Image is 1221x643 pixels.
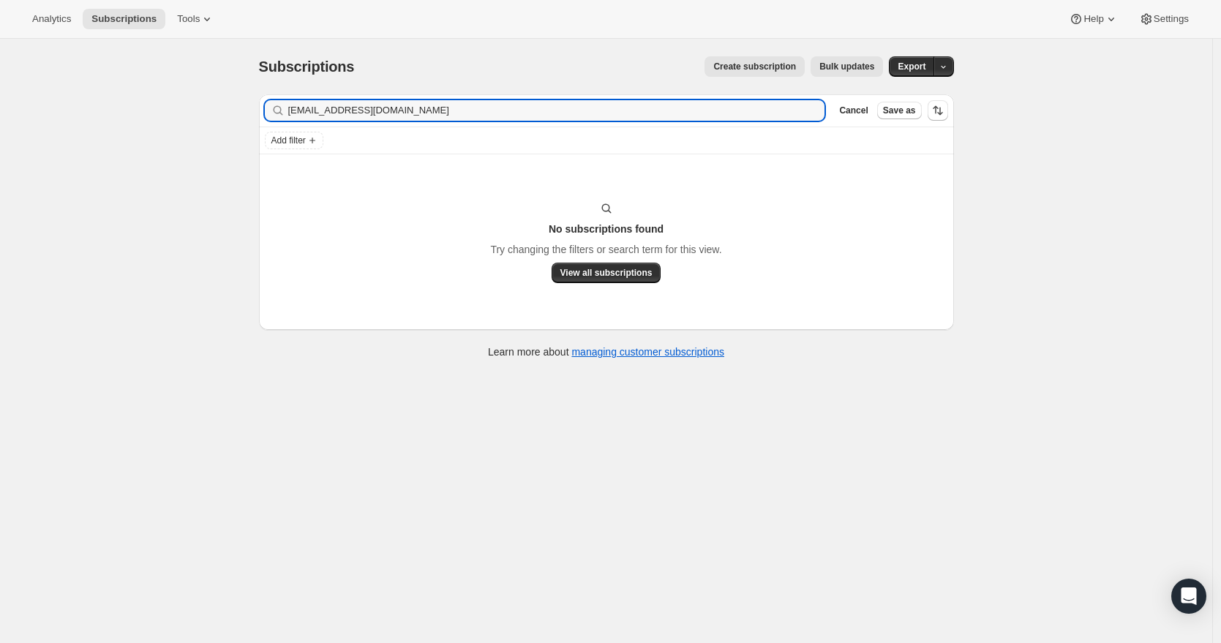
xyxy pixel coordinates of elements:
[265,132,323,149] button: Add filter
[705,56,805,77] button: Create subscription
[560,267,653,279] span: View all subscriptions
[259,59,355,75] span: Subscriptions
[288,100,825,121] input: Filter subscribers
[552,263,661,283] button: View all subscriptions
[883,105,916,116] span: Save as
[898,61,925,72] span: Export
[819,61,874,72] span: Bulk updates
[877,102,922,119] button: Save as
[571,346,724,358] a: managing customer subscriptions
[713,61,796,72] span: Create subscription
[833,102,874,119] button: Cancel
[32,13,71,25] span: Analytics
[1171,579,1206,614] div: Open Intercom Messenger
[168,9,223,29] button: Tools
[488,345,724,359] p: Learn more about
[1130,9,1198,29] button: Settings
[889,56,934,77] button: Export
[1060,9,1127,29] button: Help
[83,9,165,29] button: Subscriptions
[811,56,883,77] button: Bulk updates
[490,242,721,257] p: Try changing the filters or search term for this view.
[1154,13,1189,25] span: Settings
[271,135,306,146] span: Add filter
[549,222,664,236] h3: No subscriptions found
[1083,13,1103,25] span: Help
[23,9,80,29] button: Analytics
[839,105,868,116] span: Cancel
[928,100,948,121] button: Sort the results
[91,13,157,25] span: Subscriptions
[177,13,200,25] span: Tools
